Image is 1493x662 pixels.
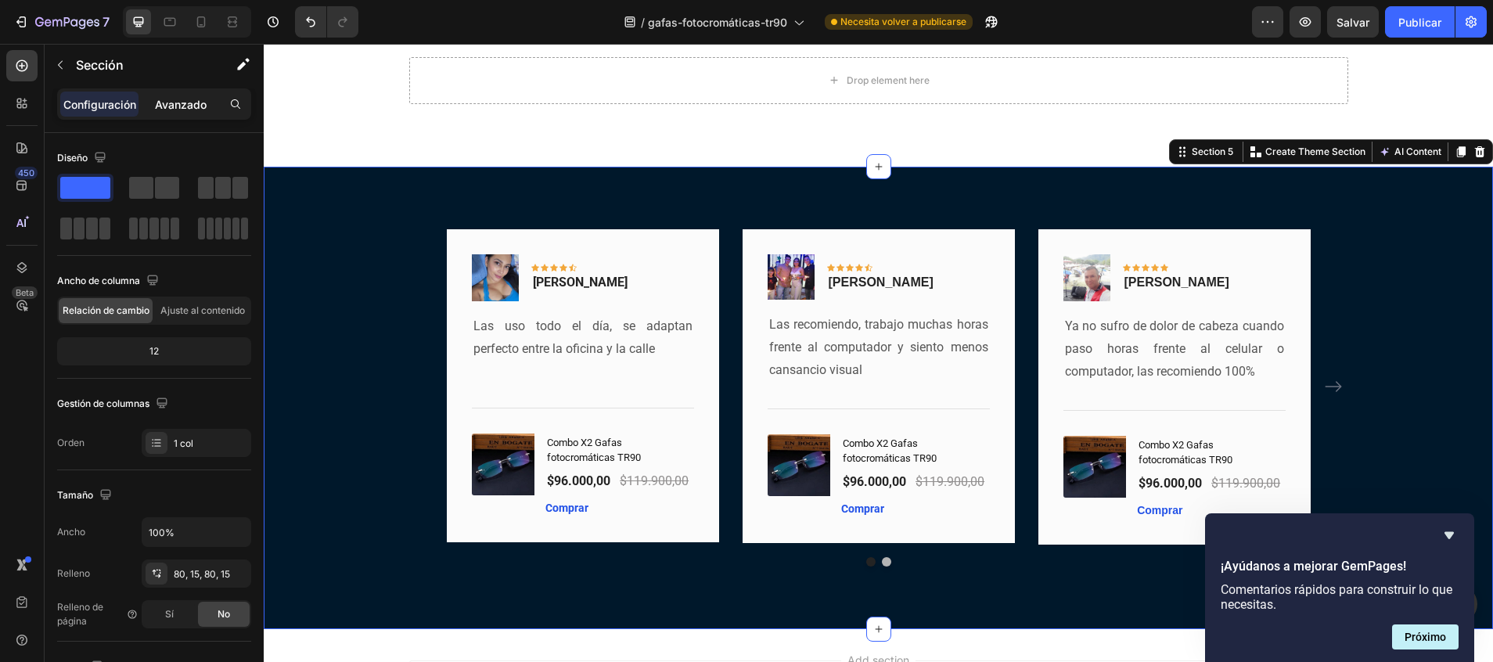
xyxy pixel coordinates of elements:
font: Ancho de columna [57,274,140,288]
div: $96.000,00 [282,426,348,448]
font: Tamaño [57,488,93,502]
button: Comprar [577,457,621,473]
div: $119.900,00 [354,426,426,448]
button: Carousel Next Arrow [1057,330,1082,355]
font: Gestión de columnas [57,397,149,411]
font: Diseño [57,151,88,165]
font: Relleno de página [57,600,123,628]
p: Las uso todo el día, se adaptan perfecto entre la oficina y la calle [210,272,429,317]
img: Alt Image [504,210,551,257]
div: 450 [15,167,38,179]
div: Deshacer/Rehacer [295,6,358,38]
span: gafas-fotocromáticas-tr90 [648,14,787,31]
button: Salvar [1327,6,1379,38]
h1: Combo X2 Gafas fotocromáticas TR90 [873,392,1021,426]
button: AI Content [1112,99,1181,117]
p: [PERSON_NAME] [565,229,670,248]
font: Ancho [57,525,85,539]
p: 7 [103,13,110,31]
div: ¡Ayúdanos a mejorar GemPages! [1221,526,1459,649]
font: Relleno [57,567,90,581]
iframe: Design area [264,44,1493,662]
p: Create Theme Section [1002,101,1102,115]
span: No [218,607,230,621]
h1: Combo X2 Gafas fotocromáticas TR90 [577,390,725,424]
div: $119.900,00 [650,427,722,449]
button: Ocultar encuesta [1440,526,1459,545]
div: 12 [60,340,248,362]
div: 1 col [174,437,247,451]
button: Comprar [282,456,325,473]
span: Add section [577,608,652,624]
span: Salvar [1337,16,1369,29]
p: Las recomiendo, trabajo muchas horas frente al computador y siento menos cansancio visual [505,270,725,337]
div: 80, 15, 80, 15 [174,567,247,581]
div: $96.000,00 [873,429,940,451]
button: 7 [6,6,117,38]
button: Dot [618,513,628,523]
h2: ¡Ayúdanos a mejorar GemPages! [1221,557,1459,576]
p: [PERSON_NAME] [861,229,966,248]
span: Relación de cambio [63,304,149,318]
p: Configuración [63,96,136,113]
span: / [641,14,645,31]
span: Sí [165,607,174,621]
p: Avanzado [155,96,207,113]
div: Section 5 [925,101,973,115]
img: Alt Image [800,210,847,258]
p: Ya no sufro de dolor de cabeza cuando paso horas frente al celular o computador, las recomiendo 100% [801,272,1020,339]
h1: Combo X2 Gafas fotocromáticas TR90 [282,390,430,423]
div: $119.900,00 [946,429,1018,451]
font: Publicar [1398,14,1441,31]
p: Comentarios rápidos para construir lo que necesitas. [1221,582,1459,612]
span: Necesita volver a publicarse [840,15,966,29]
div: Beta [12,286,38,299]
p: Section [76,56,204,74]
p: [PERSON_NAME] [269,229,364,248]
button: Comprar [873,459,919,475]
button: Siguiente pregunta [1392,624,1459,649]
span: Ajuste al contenido [160,304,245,318]
button: Publicar [1385,6,1455,38]
button: Dot [603,513,612,523]
input: Automático [142,518,250,546]
font: Orden [57,436,85,450]
div: $96.000,00 [577,427,644,449]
